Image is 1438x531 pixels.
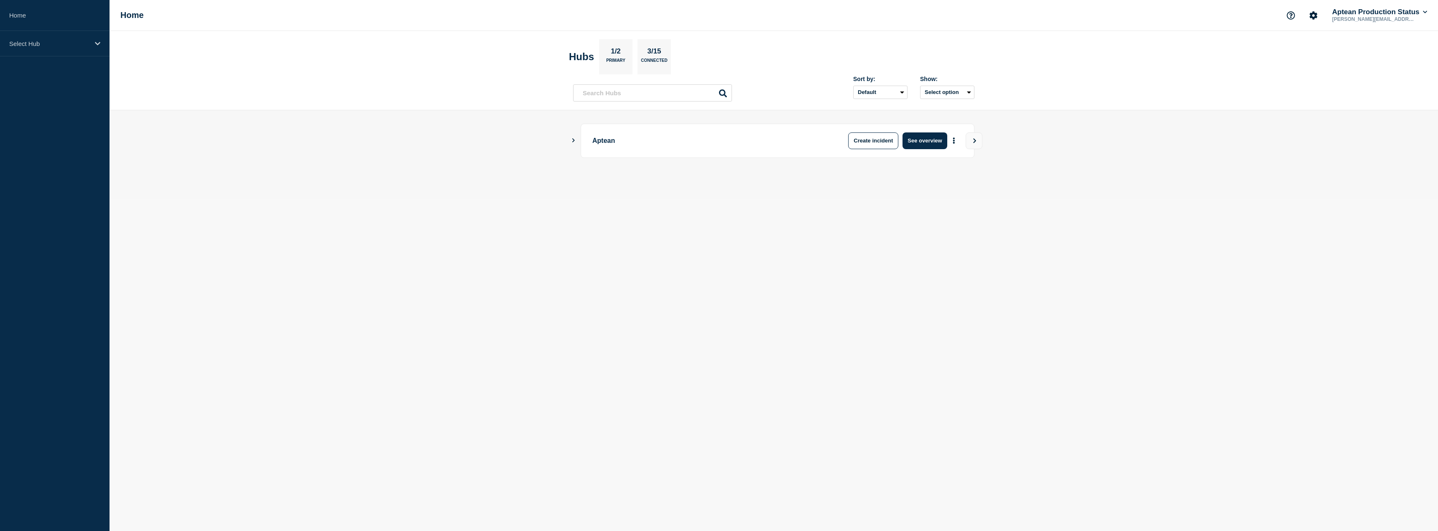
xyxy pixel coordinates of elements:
[592,132,824,149] p: Aptean
[9,40,89,47] p: Select Hub
[903,132,947,149] button: See overview
[573,84,732,102] input: Search Hubs
[920,76,974,82] div: Show:
[853,86,908,99] select: Sort by
[1305,7,1322,24] button: Account settings
[120,10,144,20] h1: Home
[920,86,974,99] button: Select option
[571,137,576,144] button: Show Connected Hubs
[641,58,667,67] p: Connected
[1331,8,1429,16] button: Aptean Production Status
[848,132,898,149] button: Create incident
[569,51,594,63] h2: Hubs
[966,132,982,149] button: View
[1282,7,1300,24] button: Support
[853,76,908,82] div: Sort by:
[948,133,959,148] button: More actions
[644,47,664,58] p: 3/15
[606,58,625,67] p: Primary
[608,47,624,58] p: 1/2
[1331,16,1418,22] p: [PERSON_NAME][EMAIL_ADDRESS][PERSON_NAME][DOMAIN_NAME]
